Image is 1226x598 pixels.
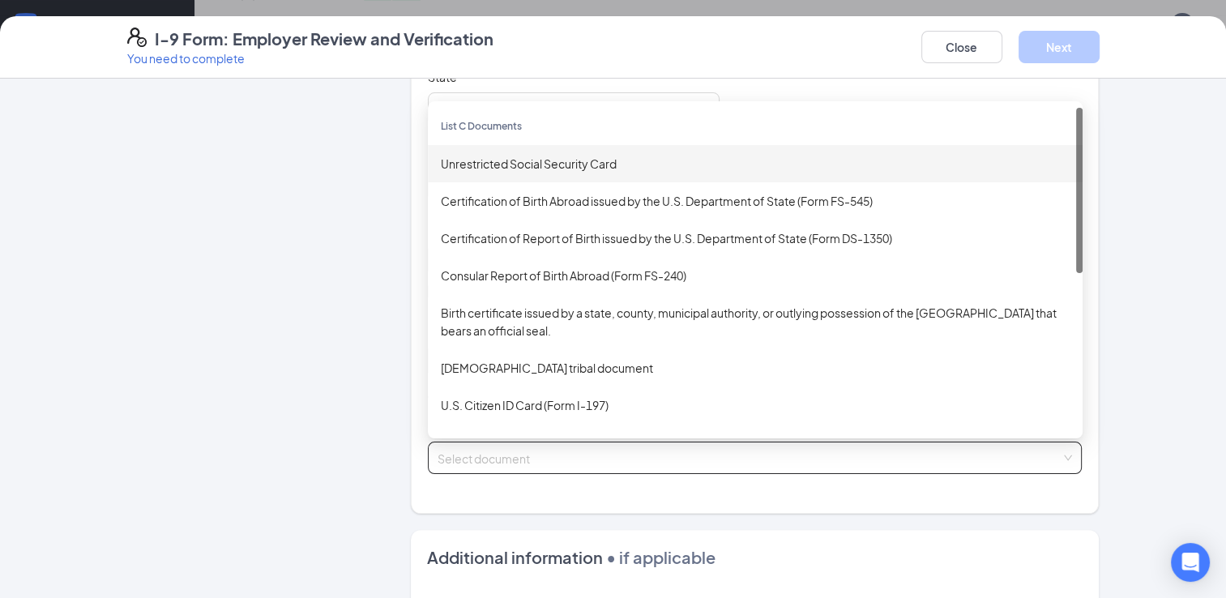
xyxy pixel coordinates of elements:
[921,31,1002,63] button: Close
[441,396,1070,414] div: U.S. Citizen ID Card (Form I-197)
[603,547,716,567] span: • if applicable
[438,93,710,124] span: Wisconsin
[441,229,1070,247] div: Certification of Report of Birth issued by the U.S. Department of State (Form DS-1350)
[441,267,1070,284] div: Consular Report of Birth Abroad (Form FS-240)
[1019,31,1100,63] button: Next
[441,120,522,132] span: List C Documents
[127,50,493,66] p: You need to complete
[127,28,147,47] svg: FormI9EVerifyIcon
[427,547,603,567] span: Additional information
[441,359,1070,377] div: [DEMOGRAPHIC_DATA] tribal document
[441,192,1070,210] div: Certification of Birth Abroad issued by the U.S. Department of State (Form FS-545)
[1171,543,1210,582] div: Open Intercom Messenger
[441,304,1070,340] div: Birth certificate issued by a state, county, municipal authority, or outlying possession of the [...
[155,28,493,50] h4: I-9 Form: Employer Review and Verification
[441,155,1070,173] div: Unrestricted Social Security Card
